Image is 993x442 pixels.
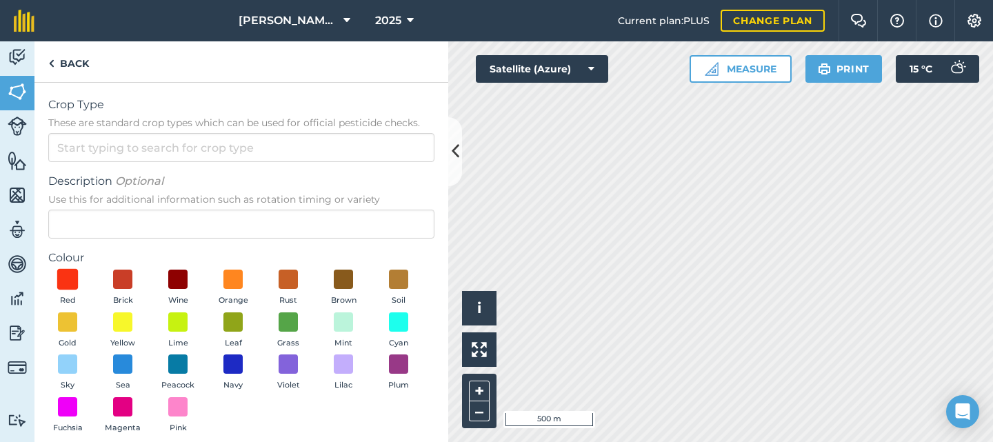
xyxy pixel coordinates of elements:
em: Optional [115,174,163,188]
span: [PERSON_NAME] Farms [239,12,338,29]
span: Magenta [105,422,141,434]
button: Grass [269,312,308,350]
button: Pink [159,397,197,434]
button: Orange [214,270,252,307]
img: Ruler icon [705,62,719,76]
span: Lime [168,337,188,350]
button: Yellow [103,312,142,350]
button: Satellite (Azure) [476,55,608,83]
img: svg+xml;base64,PD94bWwgdmVyc2lvbj0iMS4wIiBlbmNvZGluZz0idXRmLTgiPz4KPCEtLSBHZW5lcmF0b3I6IEFkb2JlIE... [8,358,27,377]
input: Start typing to search for crop type [48,133,434,162]
button: i [462,291,496,325]
span: Orange [219,294,248,307]
span: Sea [116,379,130,392]
span: Wine [168,294,188,307]
span: Soil [392,294,405,307]
img: svg+xml;base64,PD94bWwgdmVyc2lvbj0iMS4wIiBlbmNvZGluZz0idXRmLTgiPz4KPCEtLSBHZW5lcmF0b3I6IEFkb2JlIE... [943,55,971,83]
span: Navy [223,379,243,392]
button: Wine [159,270,197,307]
button: Sea [103,354,142,392]
button: Violet [269,354,308,392]
span: Lilac [334,379,352,392]
span: Leaf [225,337,242,350]
img: svg+xml;base64,PD94bWwgdmVyc2lvbj0iMS4wIiBlbmNvZGluZz0idXRmLTgiPz4KPCEtLSBHZW5lcmF0b3I6IEFkb2JlIE... [8,288,27,309]
img: svg+xml;base64,PHN2ZyB4bWxucz0iaHR0cDovL3d3dy53My5vcmcvMjAwMC9zdmciIHdpZHRoPSI1NiIgaGVpZ2h0PSI2MC... [8,81,27,102]
img: svg+xml;base64,PD94bWwgdmVyc2lvbj0iMS4wIiBlbmNvZGluZz0idXRmLTgiPz4KPCEtLSBHZW5lcmF0b3I6IEFkb2JlIE... [8,117,27,136]
button: + [469,381,490,401]
img: A cog icon [966,14,983,28]
span: Sky [61,379,74,392]
a: Back [34,41,103,82]
img: svg+xml;base64,PHN2ZyB4bWxucz0iaHR0cDovL3d3dy53My5vcmcvMjAwMC9zdmciIHdpZHRoPSIxNyIgaGVpZ2h0PSIxNy... [929,12,943,29]
span: Brown [331,294,357,307]
span: Cyan [389,337,408,350]
span: Gold [59,337,77,350]
button: Sky [48,354,87,392]
button: Print [805,55,883,83]
button: Lime [159,312,197,350]
button: Gold [48,312,87,350]
img: svg+xml;base64,PD94bWwgdmVyc2lvbj0iMS4wIiBlbmNvZGluZz0idXRmLTgiPz4KPCEtLSBHZW5lcmF0b3I6IEFkb2JlIE... [8,414,27,427]
img: svg+xml;base64,PHN2ZyB4bWxucz0iaHR0cDovL3d3dy53My5vcmcvMjAwMC9zdmciIHdpZHRoPSI1NiIgaGVpZ2h0PSI2MC... [8,150,27,171]
span: Grass [277,337,299,350]
button: Cyan [379,312,418,350]
img: svg+xml;base64,PD94bWwgdmVyc2lvbj0iMS4wIiBlbmNvZGluZz0idXRmLTgiPz4KPCEtLSBHZW5lcmF0b3I6IEFkb2JlIE... [8,323,27,343]
span: These are standard crop types which can be used for official pesticide checks. [48,116,434,130]
img: svg+xml;base64,PD94bWwgdmVyc2lvbj0iMS4wIiBlbmNvZGluZz0idXRmLTgiPz4KPCEtLSBHZW5lcmF0b3I6IEFkb2JlIE... [8,219,27,240]
button: Soil [379,270,418,307]
button: Navy [214,354,252,392]
button: Rust [269,270,308,307]
button: Lilac [324,354,363,392]
a: Change plan [721,10,825,32]
span: 15 ° C [910,55,932,83]
span: Description [48,173,434,190]
img: svg+xml;base64,PD94bWwgdmVyc2lvbj0iMS4wIiBlbmNvZGluZz0idXRmLTgiPz4KPCEtLSBHZW5lcmF0b3I6IEFkb2JlIE... [8,254,27,274]
img: A question mark icon [889,14,905,28]
img: svg+xml;base64,PHN2ZyB4bWxucz0iaHR0cDovL3d3dy53My5vcmcvMjAwMC9zdmciIHdpZHRoPSI1NiIgaGVpZ2h0PSI2MC... [8,185,27,205]
span: Mint [334,337,352,350]
span: Peacock [161,379,194,392]
span: Rust [279,294,297,307]
img: Four arrows, one pointing top left, one top right, one bottom right and the last bottom left [472,342,487,357]
button: 15 °C [896,55,979,83]
span: Red [60,294,76,307]
button: Plum [379,354,418,392]
span: Fuchsia [53,422,83,434]
button: Peacock [159,354,197,392]
span: Current plan : PLUS [618,13,710,28]
span: i [477,299,481,317]
button: Brown [324,270,363,307]
button: Red [48,270,87,307]
span: Yellow [110,337,135,350]
span: Violet [277,379,300,392]
img: Two speech bubbles overlapping with the left bubble in the forefront [850,14,867,28]
img: fieldmargin Logo [14,10,34,32]
button: Brick [103,270,142,307]
button: Leaf [214,312,252,350]
button: Mint [324,312,363,350]
div: Open Intercom Messenger [946,395,979,428]
img: svg+xml;base64,PHN2ZyB4bWxucz0iaHR0cDovL3d3dy53My5vcmcvMjAwMC9zdmciIHdpZHRoPSI5IiBoZWlnaHQ9IjI0Ii... [48,55,54,72]
span: Brick [113,294,133,307]
span: Plum [388,379,409,392]
span: 2025 [375,12,401,29]
button: Measure [690,55,792,83]
span: Crop Type [48,97,434,113]
button: Magenta [103,397,142,434]
button: Fuchsia [48,397,87,434]
span: Pink [170,422,187,434]
button: – [469,401,490,421]
img: svg+xml;base64,PHN2ZyB4bWxucz0iaHR0cDovL3d3dy53My5vcmcvMjAwMC9zdmciIHdpZHRoPSIxOSIgaGVpZ2h0PSIyNC... [818,61,831,77]
img: svg+xml;base64,PD94bWwgdmVyc2lvbj0iMS4wIiBlbmNvZGluZz0idXRmLTgiPz4KPCEtLSBHZW5lcmF0b3I6IEFkb2JlIE... [8,47,27,68]
label: Colour [48,250,434,266]
span: Use this for additional information such as rotation timing or variety [48,192,434,206]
